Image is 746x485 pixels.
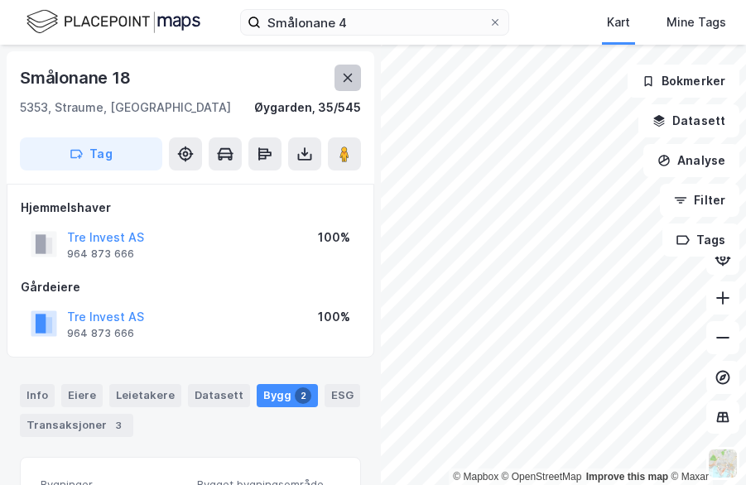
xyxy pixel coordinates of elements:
[20,137,162,170] button: Tag
[663,406,746,485] div: Kontrollprogram for chat
[643,144,739,177] button: Analyse
[20,414,133,437] div: Transaksjoner
[26,7,200,36] img: logo.f888ab2527a4732fd821a326f86c7f29.svg
[61,384,103,407] div: Eiere
[20,384,55,407] div: Info
[257,384,318,407] div: Bygg
[453,471,498,483] a: Mapbox
[318,228,350,247] div: 100%
[109,384,181,407] div: Leietakere
[638,104,739,137] button: Datasett
[667,12,726,32] div: Mine Tags
[628,65,739,98] button: Bokmerker
[21,277,360,297] div: Gårdeiere
[20,98,231,118] div: 5353, Straume, [GEOGRAPHIC_DATA]
[586,471,668,483] a: Improve this map
[662,223,739,257] button: Tags
[20,65,134,91] div: Smålonane 18
[21,198,360,218] div: Hjemmelshaver
[607,12,630,32] div: Kart
[188,384,250,407] div: Datasett
[261,10,489,35] input: Søk på adresse, matrikkel, gårdeiere, leietakere eller personer
[502,471,582,483] a: OpenStreetMap
[67,327,134,340] div: 964 873 666
[318,307,350,327] div: 100%
[110,417,127,434] div: 3
[254,98,361,118] div: Øygarden, 35/545
[663,406,746,485] iframe: Chat Widget
[660,184,739,217] button: Filter
[325,384,360,407] div: ESG
[295,387,311,404] div: 2
[67,247,134,261] div: 964 873 666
